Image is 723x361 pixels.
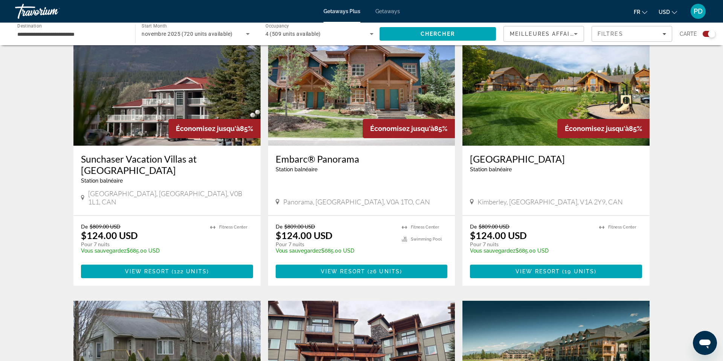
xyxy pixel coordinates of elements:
[168,119,261,138] div: 85%
[276,166,317,172] span: Station balnéaire
[462,25,650,146] img: Northstar Mountain Village Resort
[81,248,203,254] p: $685.00 USD
[276,241,395,248] p: Pour 7 nuits
[174,268,207,274] span: 122 units
[169,268,209,274] span: ( )
[142,31,232,37] span: novembre 2025 (720 units available)
[268,25,455,146] img: Embarc® Panorama
[557,119,650,138] div: 85%
[176,125,240,133] span: Économisez jusqu'à
[659,6,677,17] button: Change currency
[564,268,594,274] span: 19 units
[17,30,125,39] input: Select destination
[363,119,455,138] div: 85%
[411,225,439,230] span: Fitness Center
[470,248,516,254] span: Vous sauvegardez
[470,230,527,241] p: $124.00 USD
[276,153,448,165] a: Embarc® Panorama
[693,331,717,355] iframe: Bouton de lancement de la fenêtre de messagerie
[470,241,592,248] p: Pour 7 nuits
[88,189,253,206] span: [GEOGRAPHIC_DATA], [GEOGRAPHIC_DATA], V0B 1L1, CAN
[90,223,120,230] span: $809.00 USD
[265,31,321,37] span: 4 (509 units available)
[659,9,670,15] span: USD
[470,166,512,172] span: Station balnéaire
[470,265,642,278] button: View Resort(19 units)
[479,223,509,230] span: $809.00 USD
[15,2,90,21] a: Travorium
[276,223,282,230] span: De
[284,223,315,230] span: $809.00 USD
[634,6,647,17] button: Change language
[321,268,365,274] span: View Resort
[219,225,247,230] span: Fitness Center
[81,230,138,241] p: $124.00 USD
[323,8,360,14] a: Getaways Plus
[516,268,560,274] span: View Resort
[265,23,289,29] span: Occupancy
[370,125,434,133] span: Économisez jusqu'à
[142,23,167,29] span: Start Month
[81,153,253,176] a: Sunchaser Vacation Villas at [GEOGRAPHIC_DATA]
[470,223,477,230] span: De
[598,31,623,37] span: Filtres
[365,268,402,274] span: ( )
[375,8,400,14] a: Getaways
[688,3,708,19] button: User Menu
[592,26,672,42] button: Filters
[276,248,321,254] span: Vous sauvegardez
[510,29,578,38] mat-select: Sort by
[370,268,400,274] span: 26 units
[276,248,395,254] p: $685.00 USD
[125,268,169,274] span: View Resort
[560,268,596,274] span: ( )
[81,265,253,278] button: View Resort(122 units)
[17,23,42,28] span: Destination
[608,225,636,230] span: Fitness Center
[470,248,592,254] p: $685.00 USD
[276,230,333,241] p: $124.00 USD
[81,178,123,184] span: Station balnéaire
[81,248,127,254] span: Vous sauvegardez
[421,31,455,37] span: Chercher
[565,125,629,133] span: Économisez jusqu'à
[634,9,640,15] span: fr
[81,241,203,248] p: Pour 7 nuits
[510,31,582,37] span: Meilleures affaires
[380,27,496,41] button: Search
[477,198,623,206] span: Kimberley, [GEOGRAPHIC_DATA], V1A 2Y9, CAN
[73,25,261,146] img: Sunchaser Vacation Villas at Riverside
[680,29,697,39] span: Carte
[276,265,448,278] button: View Resort(26 units)
[283,198,430,206] span: Panorama, [GEOGRAPHIC_DATA], V0A 1TO, CAN
[470,153,642,165] a: [GEOGRAPHIC_DATA]
[694,8,703,15] span: PD
[411,237,442,242] span: Swimming Pool
[81,223,88,230] span: De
